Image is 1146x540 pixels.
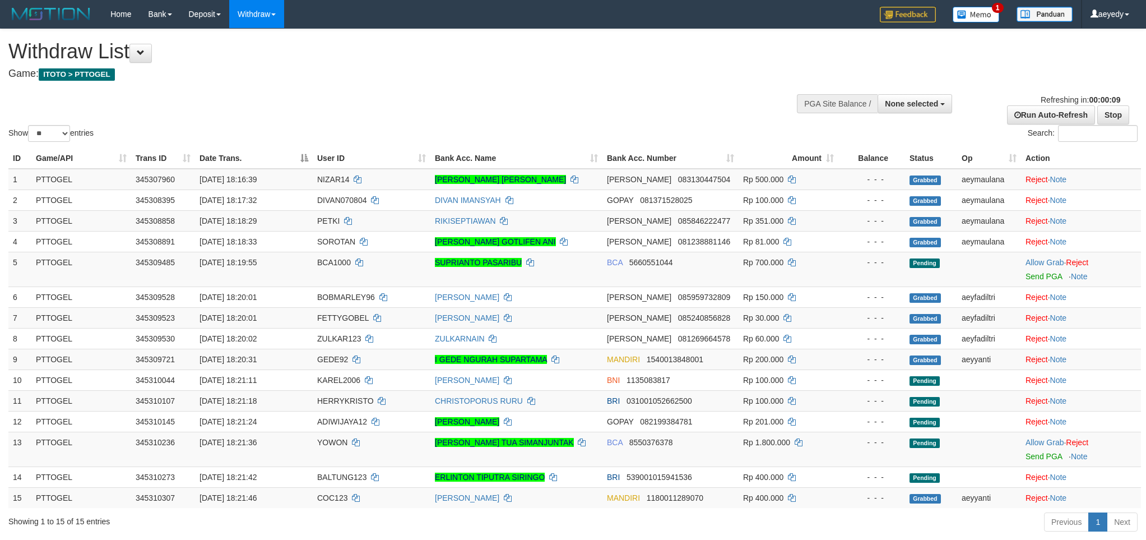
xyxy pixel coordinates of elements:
a: Note [1050,313,1067,322]
td: · [1021,411,1141,432]
button: None selected [878,94,952,113]
span: 345309721 [136,355,175,364]
a: Reject [1026,417,1048,426]
span: Rp 400.000 [743,473,783,482]
span: [PERSON_NAME] [607,313,671,322]
span: Refreshing in: [1041,95,1120,104]
span: BOBMARLEY96 [317,293,375,302]
span: Copy 083130447504 to clipboard [678,175,730,184]
span: Rp 81.000 [743,237,780,246]
a: Note [1050,493,1067,502]
td: · [1021,169,1141,190]
td: PTTOGEL [31,487,131,508]
span: Copy 085959732809 to clipboard [678,293,730,302]
span: None selected [885,99,938,108]
a: Note [1071,272,1088,281]
span: Copy 1135083817 to clipboard [627,376,670,385]
span: Rp 500.000 [743,175,783,184]
span: [PERSON_NAME] [607,237,671,246]
div: - - - [843,492,901,504]
span: 345310307 [136,493,175,502]
a: Stop [1097,105,1129,124]
span: [DATE] 18:21:24 [199,417,257,426]
a: Note [1050,473,1067,482]
td: 6 [8,287,31,307]
span: [DATE] 18:16:39 [199,175,257,184]
td: · [1021,210,1141,231]
a: Reject [1026,293,1048,302]
div: - - - [843,312,901,324]
div: - - - [843,333,901,344]
span: [DATE] 18:21:42 [199,473,257,482]
div: - - - [843,257,901,268]
th: User ID: activate to sort column ascending [313,148,430,169]
span: Pending [910,259,940,268]
a: Reject [1026,237,1048,246]
span: 345309485 [136,258,175,267]
img: MOTION_logo.png [8,6,94,22]
span: Rp 1.800.000 [743,438,790,447]
span: [DATE] 18:21:36 [199,438,257,447]
a: Reject [1026,355,1048,364]
span: 345308858 [136,216,175,225]
td: aeyyanti [957,487,1021,508]
td: · [1021,349,1141,370]
a: Note [1050,334,1067,343]
span: 345310145 [136,417,175,426]
span: Rp 201.000 [743,417,783,426]
td: PTTOGEL [31,190,131,210]
td: PTTOGEL [31,390,131,411]
span: Pending [910,397,940,407]
span: Grabbed [910,494,941,504]
span: 345308891 [136,237,175,246]
td: · [1021,190,1141,210]
span: YOWON [317,438,347,447]
th: Balance [838,148,905,169]
div: Showing 1 to 15 of 15 entries [8,511,469,527]
td: 14 [8,467,31,487]
span: Copy 539001015941536 to clipboard [627,473,692,482]
a: Reject [1026,473,1048,482]
span: [DATE] 18:21:46 [199,493,257,502]
select: Showentries [28,125,70,142]
span: MANDIRI [607,493,640,502]
th: Trans ID: activate to sort column ascending [131,148,195,169]
td: · [1021,370,1141,390]
a: [PERSON_NAME] [435,293,499,302]
span: 345310107 [136,396,175,405]
span: Grabbed [910,217,941,227]
span: Copy 085240856828 to clipboard [678,313,730,322]
h4: Game: [8,68,753,80]
span: 345309528 [136,293,175,302]
td: 8 [8,328,31,349]
a: Reject [1026,313,1048,322]
span: FETTYGOBEL [317,313,369,322]
td: aeymaulana [957,210,1021,231]
div: - - - [843,395,901,407]
img: panduan.png [1017,7,1073,22]
span: Rp 30.000 [743,313,780,322]
span: Copy 1180011289070 to clipboard [647,493,703,502]
div: - - - [843,195,901,206]
span: Rp 700.000 [743,258,783,267]
span: Pending [910,376,940,386]
a: Reject [1066,438,1088,447]
td: PTTOGEL [31,252,131,287]
a: [PERSON_NAME] TUA SIMANJUNTAK [435,438,574,447]
a: Allow Grab [1026,258,1064,267]
span: Rp 100.000 [743,196,783,205]
span: Grabbed [910,238,941,247]
a: ZULKARNAIN [435,334,485,343]
a: Reject [1026,493,1048,502]
span: [DATE] 18:20:02 [199,334,257,343]
span: Grabbed [910,314,941,324]
span: BCA1000 [317,258,351,267]
td: PTTOGEL [31,231,131,252]
span: Grabbed [910,196,941,206]
a: [PERSON_NAME] [435,376,499,385]
th: Op: activate to sort column ascending [957,148,1021,169]
label: Search: [1028,125,1138,142]
td: 4 [8,231,31,252]
input: Search: [1058,125,1138,142]
td: PTTOGEL [31,467,131,487]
